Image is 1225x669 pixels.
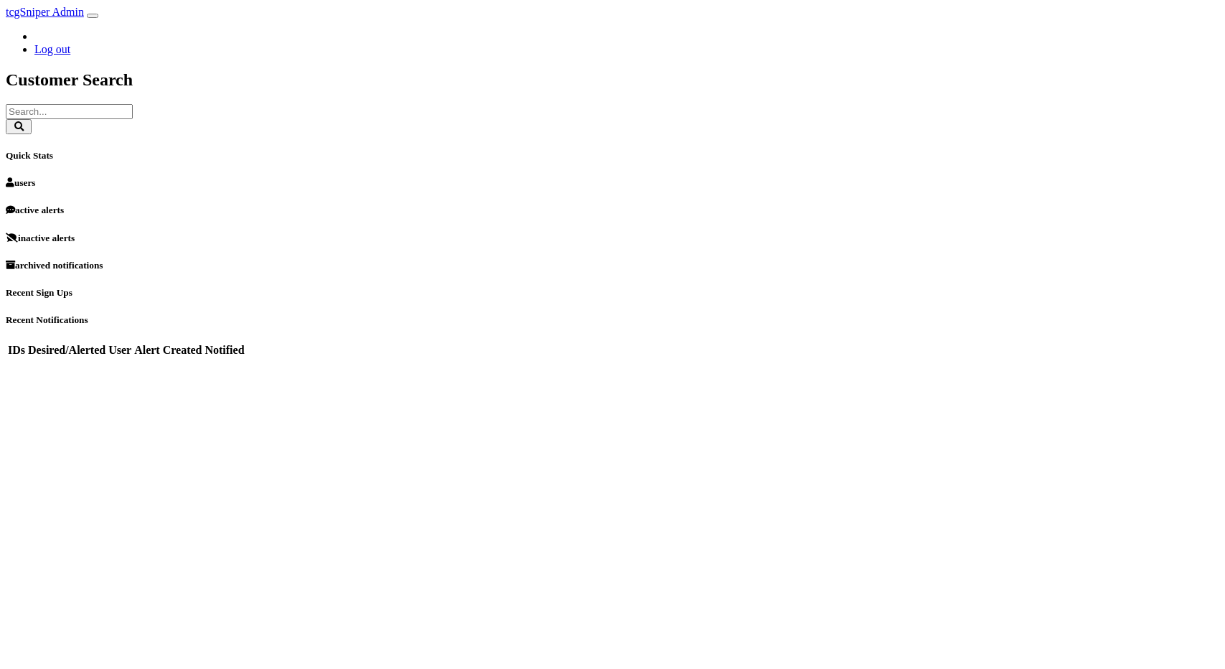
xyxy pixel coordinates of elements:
[6,233,1219,244] h5: inactive alerts
[6,6,84,18] a: tcgSniper Admin
[87,14,98,18] button: Toggle navigation
[27,343,106,357] th: Desired/Alerted
[7,343,26,357] th: IDs
[108,343,132,357] th: User
[6,205,1219,216] h5: active alerts
[6,104,133,119] input: Search...
[204,343,245,357] th: Notified
[6,287,1219,299] h5: Recent Sign Ups
[6,314,1219,326] h5: Recent Notifications
[6,70,1219,90] h2: Customer Search
[6,260,1219,271] h5: archived notifications
[6,177,1219,189] h5: users
[34,43,70,55] a: Log out
[6,150,1219,162] h5: Quick Stats
[133,343,202,357] th: Alert Created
